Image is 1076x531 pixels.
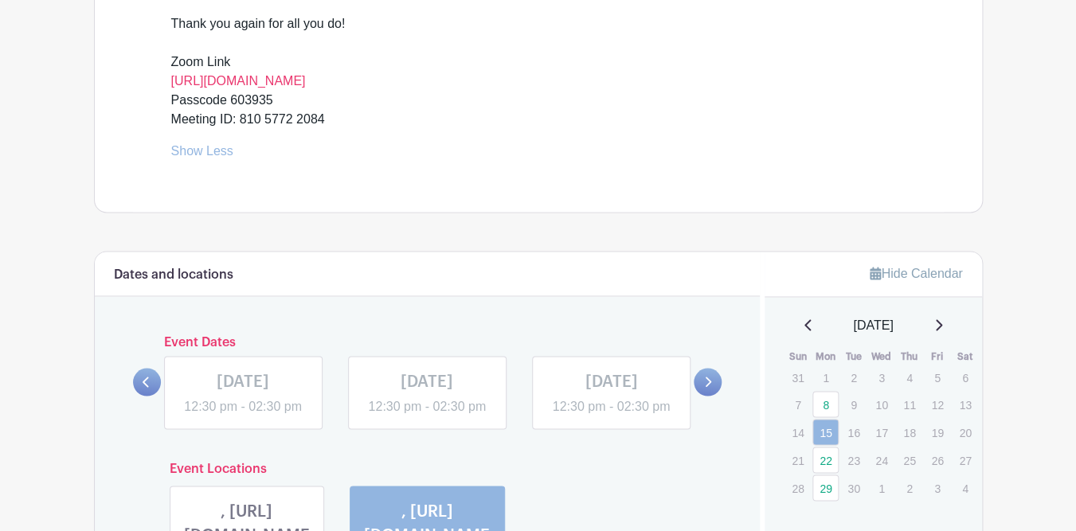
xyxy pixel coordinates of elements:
p: 12 [924,392,950,416]
th: Sun [784,348,812,364]
th: Tue [839,348,867,364]
th: Mon [812,348,839,364]
a: Show Less [171,144,233,164]
p: 4 [952,475,978,500]
h6: Event Dates [161,334,695,349]
p: 13 [952,392,978,416]
p: 16 [840,420,867,444]
p: 17 [868,420,894,444]
p: 28 [785,475,811,500]
p: 23 [840,447,867,472]
p: 10 [868,392,894,416]
p: 24 [868,447,894,472]
p: 5 [924,365,950,389]
p: 21 [785,447,811,472]
p: 1 [868,475,894,500]
th: Fri [923,348,951,364]
p: 7 [785,392,811,416]
p: 20 [952,420,978,444]
p: 14 [785,420,811,444]
a: 8 [812,391,839,417]
p: 25 [896,447,922,472]
p: 6 [952,365,978,389]
a: Hide Calendar [870,267,962,280]
p: 30 [840,475,867,500]
a: [URL][DOMAIN_NAME] [171,74,306,88]
p: 31 [785,365,811,389]
p: 19 [924,420,950,444]
a: 22 [812,447,839,473]
h6: Event Locations [157,461,698,476]
p: 2 [840,365,867,389]
p: 27 [952,447,978,472]
span: [DATE] [853,316,893,335]
a: 15 [812,419,839,445]
p: 4 [896,365,922,389]
p: 9 [840,392,867,416]
p: 3 [868,365,894,389]
p: 18 [896,420,922,444]
div: Meeting ID: 810 5772 2084 [171,110,906,129]
p: 2 [896,475,922,500]
th: Sat [951,348,979,364]
h6: Dates and locations [114,267,233,283]
p: 3 [924,475,950,500]
th: Wed [867,348,895,364]
a: 29 [812,474,839,501]
p: 26 [924,447,950,472]
p: 1 [812,365,839,389]
th: Thu [895,348,923,364]
p: 11 [896,392,922,416]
